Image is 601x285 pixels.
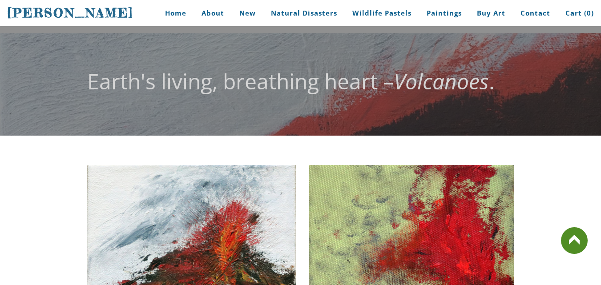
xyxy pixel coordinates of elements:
[394,67,489,96] em: Volcanoes
[559,3,594,23] a: Cart (0)
[152,3,193,23] a: Home
[195,3,231,23] a: About
[587,8,591,17] span: 0
[264,3,344,23] a: Natural Disasters
[514,3,557,23] a: Contact
[7,5,133,20] span: [PERSON_NAME]
[87,67,495,96] font: Earth's living, breathing heart – .
[233,3,262,23] a: New
[420,3,468,23] a: Paintings
[7,4,133,21] a: [PERSON_NAME]
[346,3,418,23] a: Wildlife Pastels
[470,3,512,23] a: Buy Art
